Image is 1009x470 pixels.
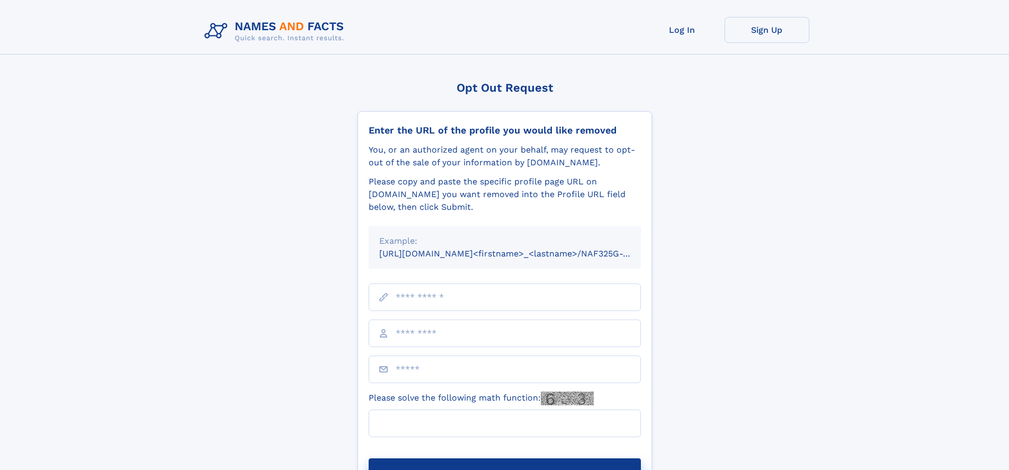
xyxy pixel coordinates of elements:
[358,81,652,94] div: Opt Out Request
[369,175,641,214] div: Please copy and paste the specific profile page URL on [DOMAIN_NAME] you want removed into the Pr...
[200,17,353,46] img: Logo Names and Facts
[369,125,641,136] div: Enter the URL of the profile you would like removed
[369,144,641,169] div: You, or an authorized agent on your behalf, may request to opt-out of the sale of your informatio...
[379,235,630,247] div: Example:
[379,249,661,259] small: [URL][DOMAIN_NAME]<firstname>_<lastname>/NAF325G-xxxxxxxx
[725,17,809,43] a: Sign Up
[640,17,725,43] a: Log In
[369,392,594,405] label: Please solve the following math function:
